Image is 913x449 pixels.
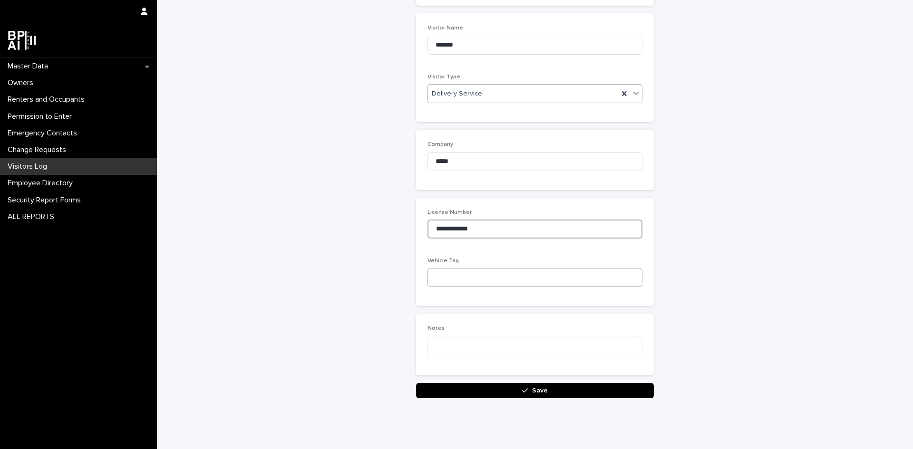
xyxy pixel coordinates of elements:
[4,112,79,121] p: Permission to Enter
[427,142,453,147] span: Company
[4,145,74,154] p: Change Requests
[4,196,88,205] p: Security Report Forms
[4,62,56,71] p: Master Data
[8,31,36,50] img: dwgmcNfxSF6WIOOXiGgu
[4,129,85,138] p: Emergency Contacts
[427,74,460,80] span: Visitor Type
[4,179,80,188] p: Employee Directory
[4,162,55,171] p: Visitors Log
[427,210,472,215] span: License Number
[4,95,92,104] p: Renters and Occupants
[432,89,482,99] span: Delivery Service
[427,25,463,31] span: Visitor Name
[427,325,445,331] span: Notes
[416,383,654,398] button: Save
[4,78,41,87] p: Owners
[4,212,62,221] p: ALL REPORTS
[532,387,548,394] span: Save
[427,258,459,264] span: Vehicle Tag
